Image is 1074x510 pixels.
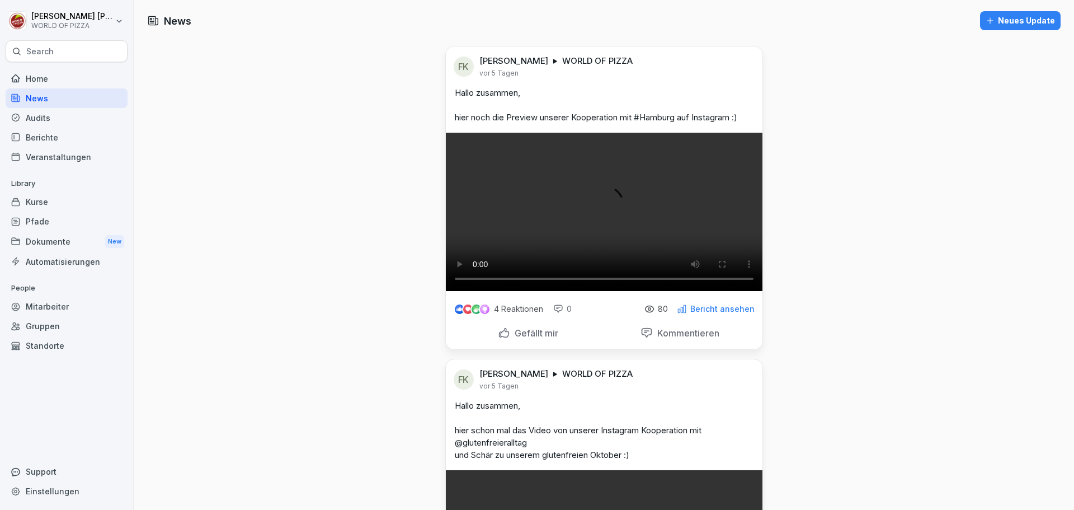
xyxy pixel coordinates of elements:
[690,305,755,314] p: Bericht ansehen
[6,481,128,501] a: Einstellungen
[6,128,128,147] a: Berichte
[6,279,128,297] p: People
[6,231,128,252] a: DokumenteNew
[164,13,191,29] h1: News
[454,57,474,77] div: FK
[479,368,548,380] p: [PERSON_NAME]
[464,305,472,314] img: love
[6,231,128,252] div: Dokumente
[479,69,519,78] p: vor 5 Tagen
[494,305,543,314] p: 4 Reaktionen
[6,212,128,231] a: Pfade
[31,12,113,21] p: [PERSON_NAME] [PERSON_NAME]
[480,304,489,314] img: inspiring
[105,235,124,248] div: New
[479,55,548,67] p: [PERSON_NAME]
[986,15,1055,27] div: Neues Update
[6,192,128,212] a: Kurse
[6,147,128,167] a: Veranstaltungen
[455,87,753,124] p: Hallo zusammen, hier noch die Preview unserer Kooperation mit #Hamburg auf Instagram :)
[31,22,113,30] p: WORLD OF PIZZA
[6,297,128,316] a: Mitarbeiter
[980,11,1061,30] button: Neues Update
[562,368,633,380] p: WORLD OF PIZZA
[6,108,128,128] a: Audits
[553,303,572,315] div: 0
[6,252,128,272] a: Automatisierungen
[6,175,128,193] p: Library
[562,55,633,67] p: WORLD OF PIZZA
[510,327,558,339] p: Gefällt mir
[454,369,474,390] div: FK
[472,305,481,314] img: celebrate
[6,69,128,88] a: Home
[455,305,464,314] img: like
[653,327,719,339] p: Kommentieren
[455,400,753,461] p: Hallo zusammen, hier schon mal das Video von unserer Instagram Kooperation mit @glutenfreierallta...
[6,88,128,108] a: News
[658,305,668,314] p: 80
[6,336,128,355] a: Standorte
[6,316,128,336] a: Gruppen
[26,46,54,57] p: Search
[479,382,519,391] p: vor 5 Tagen
[6,462,128,481] div: Support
